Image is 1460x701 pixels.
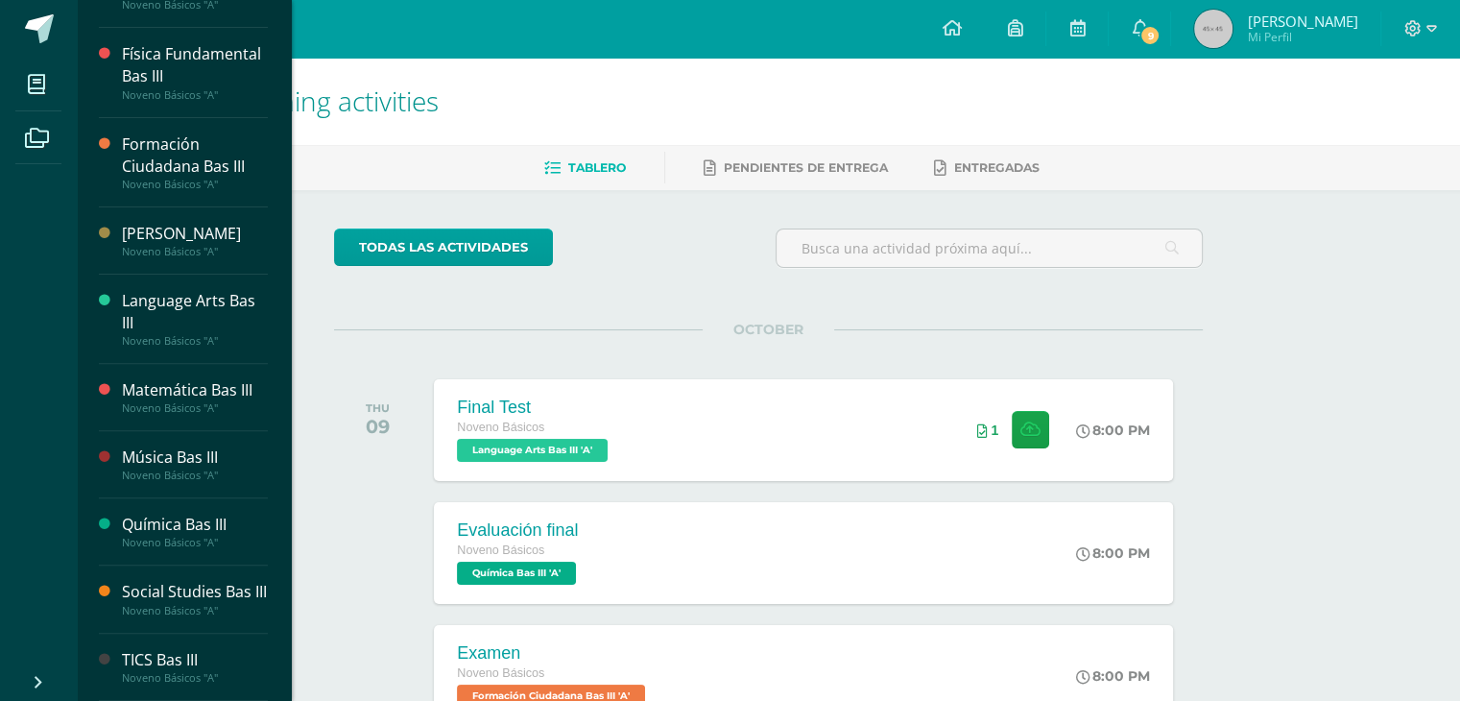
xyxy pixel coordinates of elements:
[457,421,544,434] span: Noveno Básicos
[122,43,268,101] a: Física Fundamental Bas IIINoveno Básicos "A"
[122,290,268,348] a: Language Arts Bas IIINoveno Básicos "A"
[934,153,1040,183] a: Entregadas
[457,544,544,557] span: Noveno Básicos
[122,514,268,536] div: Química Bas III
[122,604,268,617] div: Noveno Básicos "A"
[122,290,268,334] div: Language Arts Bas III
[457,398,612,418] div: Final Test
[122,379,268,401] div: Matemática Bas III
[122,649,268,685] a: TICS Bas IIINoveno Básicos "A"
[122,133,268,191] a: Formación Ciudadana Bas IIINoveno Básicos "A"
[122,514,268,549] a: Química Bas IIINoveno Básicos "A"
[1247,12,1357,31] span: [PERSON_NAME]
[366,415,390,438] div: 09
[1076,667,1150,685] div: 8:00 PM
[122,447,268,469] div: Música Bas III
[122,671,268,685] div: Noveno Básicos "A"
[122,223,268,245] div: [PERSON_NAME]
[122,178,268,191] div: Noveno Básicos "A"
[122,379,268,415] a: Matemática Bas IIINoveno Básicos "A"
[457,643,650,664] div: Examen
[122,536,268,549] div: Noveno Básicos "A"
[1194,10,1233,48] img: 45x45
[704,153,888,183] a: Pendientes de entrega
[457,666,544,680] span: Noveno Básicos
[122,43,268,87] div: Física Fundamental Bas III
[1076,422,1150,439] div: 8:00 PM
[457,520,581,541] div: Evaluación final
[122,245,268,258] div: Noveno Básicos "A"
[122,334,268,348] div: Noveno Básicos "A"
[122,469,268,482] div: Noveno Básicos "A"
[122,401,268,415] div: Noveno Básicos "A"
[334,229,553,266] a: todas las Actividades
[457,439,608,462] span: Language Arts Bas III 'A'
[954,160,1040,175] span: Entregadas
[976,423,998,438] div: Archivos entregados
[122,581,268,603] div: Social Studies Bas III
[122,223,268,258] a: [PERSON_NAME]Noveno Básicos "A"
[122,447,268,482] a: Música Bas IIINoveno Básicos "A"
[724,160,888,175] span: Pendientes de entrega
[544,153,626,183] a: Tablero
[1076,544,1150,562] div: 8:00 PM
[122,133,268,178] div: Formación Ciudadana Bas III
[366,401,390,415] div: THU
[122,649,268,671] div: TICS Bas III
[568,160,626,175] span: Tablero
[1139,25,1161,46] span: 9
[457,562,576,585] span: Química Bas III 'A'
[1247,29,1357,45] span: Mi Perfil
[991,423,998,438] span: 1
[122,88,268,102] div: Noveno Básicos "A"
[122,581,268,616] a: Social Studies Bas IIINoveno Básicos "A"
[777,230,1202,267] input: Busca una actividad próxima aquí...
[703,321,834,338] span: OCTOBER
